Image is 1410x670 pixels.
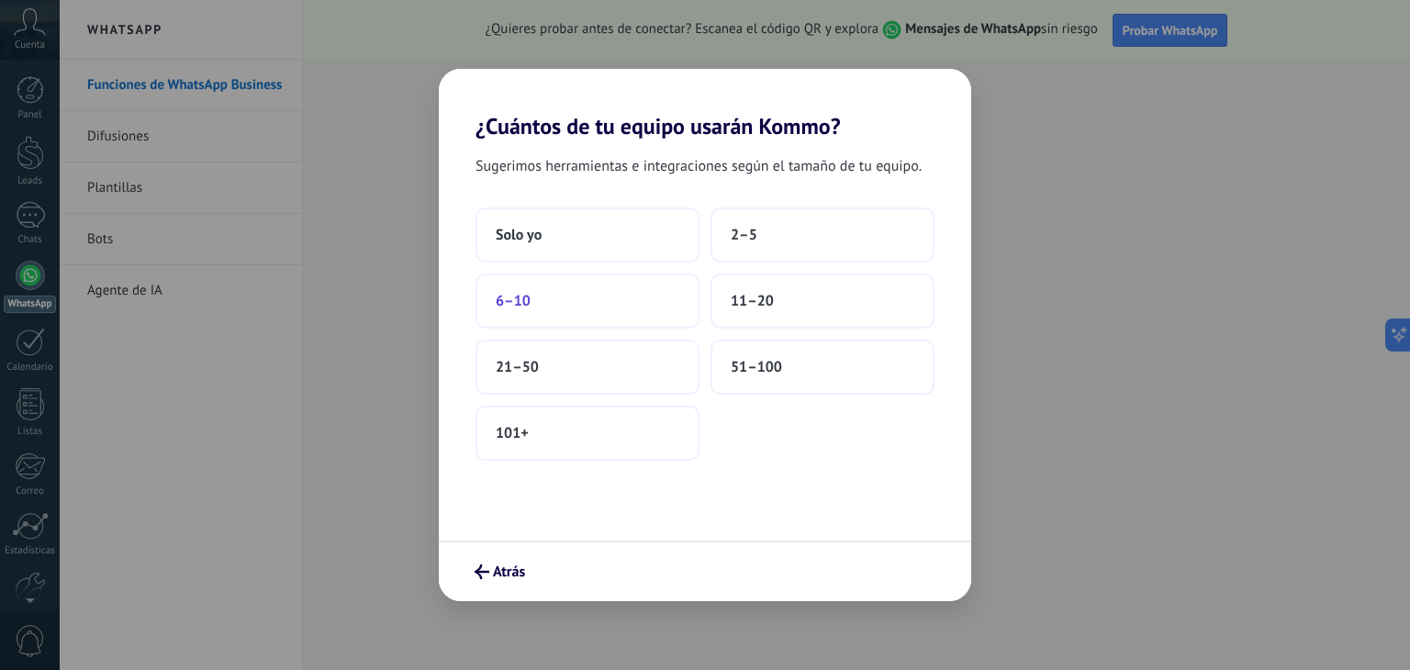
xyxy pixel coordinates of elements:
[476,274,699,329] button: 6–10
[731,358,782,376] span: 51–100
[476,406,699,461] button: 101+
[496,424,529,442] span: 101+
[476,207,699,262] button: Solo yo
[439,69,971,140] h2: ¿Cuántos de tu equipo usarán Kommo?
[493,565,525,578] span: Atrás
[496,292,531,310] span: 6–10
[496,226,542,244] span: Solo yo
[711,274,934,329] button: 11–20
[466,556,533,587] button: Atrás
[476,154,922,178] span: Sugerimos herramientas e integraciones según el tamaño de tu equipo.
[711,340,934,395] button: 51–100
[731,292,774,310] span: 11–20
[496,358,539,376] span: 21–50
[711,207,934,262] button: 2–5
[731,226,757,244] span: 2–5
[476,340,699,395] button: 21–50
